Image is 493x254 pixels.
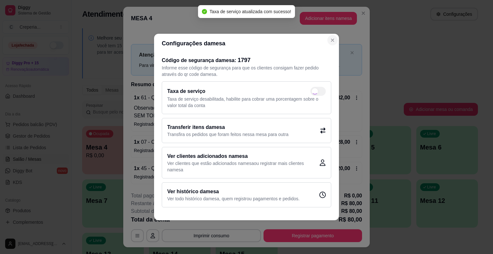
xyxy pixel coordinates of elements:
[167,123,289,131] h2: Transferir itens da mesa
[210,9,291,14] span: Taxa de serviço atualizada com sucesso!
[154,34,339,53] header: Configurações da mesa
[167,131,289,138] p: Transfira os pedidos que foram feitos nessa mesa para outra
[162,56,331,65] h2: Código de segurança da mesa :
[167,160,319,173] p: Ver clientes que estão adicionados na mesa ou registrar mais clientes na mesa
[167,96,326,109] p: Taxa de serviço desabilitada, habilite para cobrar uma porcentagem sobre o valor total da conta
[167,87,205,95] h2: Taxa de serviço
[202,9,207,14] span: check-circle
[327,35,338,45] button: Close
[238,57,251,63] span: 1797
[162,65,331,77] p: Informe esse código de segurança para que os clientes consigam fazer pedido através do qr code da...
[167,188,299,195] h2: Ver histórico da mesa
[167,195,299,202] p: Ver todo histórico da mesa , quem registrou pagamentos e pedidos.
[167,152,319,160] h2: Ver clientes adicionados na mesa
